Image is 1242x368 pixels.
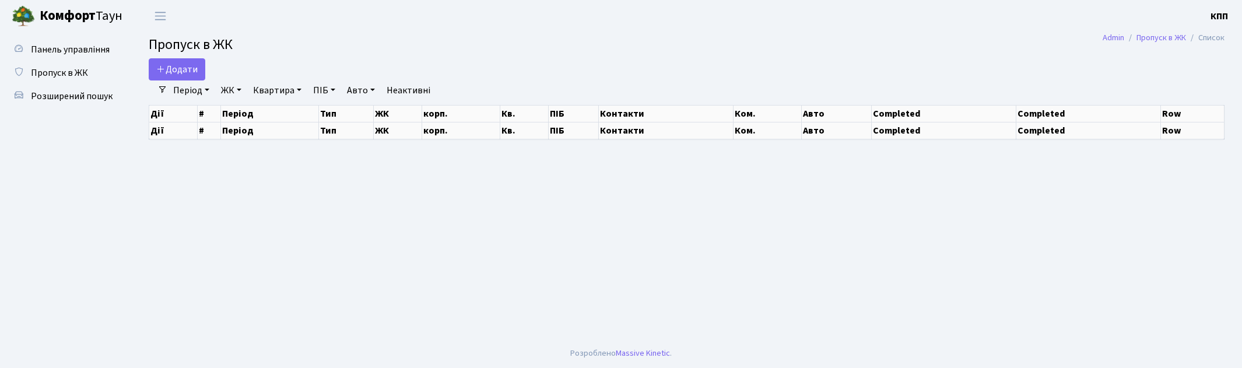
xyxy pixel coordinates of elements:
a: Панель управління [6,38,122,61]
th: ПІБ [549,105,599,122]
a: КПП [1211,9,1228,23]
th: Completed [1016,122,1161,139]
th: # [197,105,220,122]
a: Пропуск в ЖК [1136,31,1186,44]
th: Авто [801,122,871,139]
th: корп. [422,122,500,139]
th: корп. [422,105,500,122]
img: logo.png [12,5,35,28]
a: Квартира [248,80,306,100]
th: ЖК [374,122,422,139]
a: Пропуск в ЖК [6,61,122,85]
th: Тип [319,105,374,122]
span: Панель управління [31,43,110,56]
a: Додати [149,58,205,80]
li: Список [1186,31,1225,44]
th: Дії [149,122,198,139]
th: Ком. [733,105,801,122]
th: # [197,122,220,139]
nav: breadcrumb [1085,26,1242,50]
a: ЖК [216,80,246,100]
span: Пропуск в ЖК [149,34,233,55]
th: Тип [319,122,374,139]
th: Дії [149,105,198,122]
th: ЖК [374,105,422,122]
a: Розширений пошук [6,85,122,108]
th: Completed [1016,105,1161,122]
th: Completed [871,105,1016,122]
a: Massive Kinetic [616,347,670,359]
span: Пропуск в ЖК [31,66,88,79]
th: Кв. [500,122,549,139]
th: Період [220,122,318,139]
a: Авто [342,80,380,100]
span: Додати [156,63,198,76]
span: Розширений пошук [31,90,113,103]
th: Completed [871,122,1016,139]
th: Авто [801,105,871,122]
b: Комфорт [40,6,96,25]
th: Контакти [598,122,733,139]
a: Admin [1103,31,1124,44]
th: Контакти [598,105,733,122]
th: Row [1161,105,1225,122]
th: ПІБ [549,122,599,139]
button: Переключити навігацію [146,6,175,26]
b: КПП [1211,10,1228,23]
a: ПІБ [308,80,340,100]
th: Період [220,105,318,122]
th: Ком. [733,122,801,139]
a: Період [169,80,214,100]
th: Row [1161,122,1225,139]
th: Кв. [500,105,549,122]
span: Таун [40,6,122,26]
a: Неактивні [382,80,435,100]
div: Розроблено . [570,347,672,360]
